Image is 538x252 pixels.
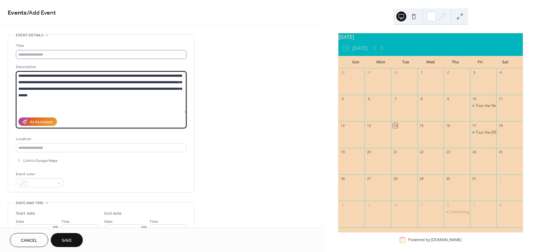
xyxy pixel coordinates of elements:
[8,7,27,19] a: Events
[27,7,56,19] span: / Add Event
[366,203,371,207] div: 3
[16,32,44,39] span: Event details
[366,97,371,101] div: 6
[446,97,450,101] div: 9
[149,218,158,225] span: Time
[366,70,371,75] div: 29
[472,70,477,75] div: 3
[366,123,371,128] div: 13
[62,237,72,244] span: Save
[343,56,368,68] div: Sun
[419,176,424,181] div: 29
[393,203,398,207] div: 4
[340,123,345,128] div: 12
[340,70,345,75] div: 28
[418,56,443,68] div: Wed
[366,150,371,154] div: 20
[16,43,185,49] div: Title
[104,218,113,225] span: Date
[446,176,450,181] div: 30
[470,130,497,135] div: Tour the Bidwell Pantry and Child Development Center
[338,33,523,41] div: [DATE]
[16,136,185,142] div: Location
[16,210,35,217] div: Start date
[340,176,345,181] div: 26
[23,158,58,164] span: Link to Google Maps
[449,209,514,215] div: Celebrating Families Moving Forward
[498,70,503,75] div: 4
[340,203,345,207] div: 2
[16,218,24,225] span: Date
[498,203,503,207] div: 8
[498,176,503,181] div: 1
[446,123,450,128] div: 16
[30,119,53,126] div: AI Assistant
[340,150,345,154] div: 19
[408,237,461,243] div: Powered by
[498,150,503,154] div: 25
[472,97,477,101] div: 10
[419,123,424,128] div: 15
[10,233,48,247] button: Cancel
[366,176,371,181] div: 27
[104,210,122,217] div: End date
[419,97,424,101] div: 8
[431,237,461,243] a: [DOMAIN_NAME]
[472,123,477,128] div: 17
[393,150,398,154] div: 21
[16,64,185,70] div: Description
[393,123,398,128] div: 14
[468,56,493,68] div: Fri
[368,56,393,68] div: Mon
[498,123,503,128] div: 18
[419,150,424,154] div: 22
[393,97,398,101] div: 7
[61,218,70,225] span: Time
[446,70,450,75] div: 2
[16,171,63,177] div: Event color
[446,150,450,154] div: 23
[51,233,83,247] button: Save
[443,56,468,68] div: Thu
[472,176,477,181] div: 31
[393,70,398,75] div: 30
[498,97,503,101] div: 11
[340,97,345,101] div: 5
[16,200,44,206] span: Date and time
[393,56,418,68] div: Tue
[393,176,398,181] div: 28
[472,203,477,207] div: 7
[21,237,37,244] span: Cancel
[493,56,518,68] div: Sat
[444,209,470,215] div: Celebrating Families Moving Forward
[419,203,424,207] div: 5
[446,203,450,207] div: 6
[470,103,497,108] div: Tour the New Directions Shelter and The Home Connection
[472,150,477,154] div: 24
[419,70,424,75] div: 1
[18,117,57,126] button: AI Assistant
